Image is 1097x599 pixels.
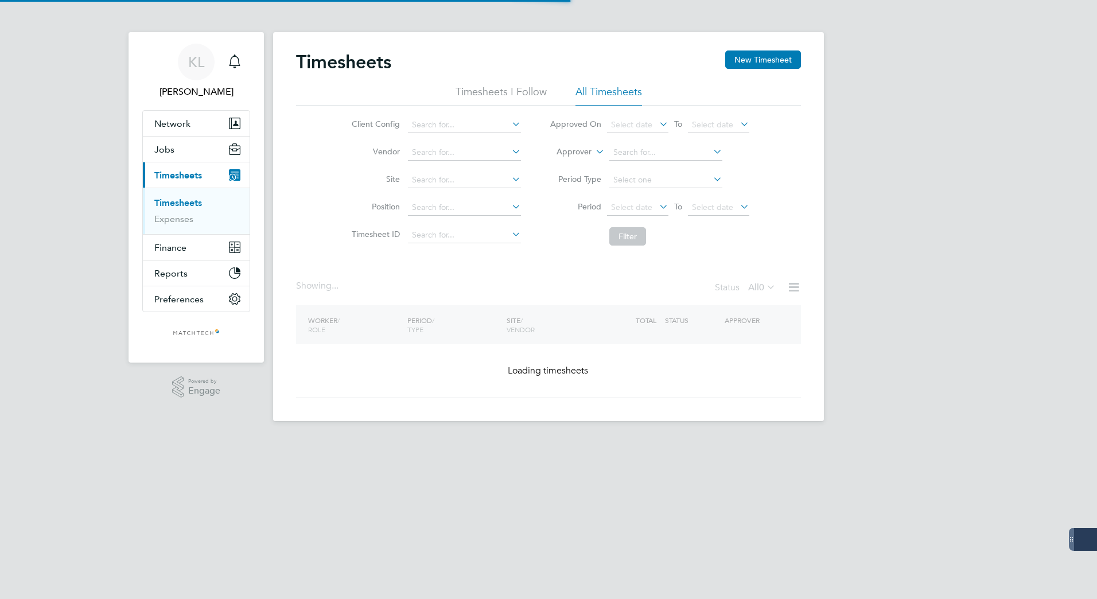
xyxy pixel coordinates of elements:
[692,119,733,130] span: Select date
[456,85,547,106] li: Timesheets I Follow
[671,199,686,214] span: To
[348,201,400,212] label: Position
[143,137,250,162] button: Jobs
[154,213,193,224] a: Expenses
[609,172,722,188] input: Select one
[143,235,250,260] button: Finance
[154,144,174,155] span: Jobs
[129,32,264,363] nav: Main navigation
[188,386,220,396] span: Engage
[143,162,250,188] button: Timesheets
[550,201,601,212] label: Period
[348,229,400,239] label: Timesheet ID
[348,119,400,129] label: Client Config
[540,146,592,158] label: Approver
[671,116,686,131] span: To
[609,145,722,161] input: Search for...
[575,85,642,106] li: All Timesheets
[154,268,188,279] span: Reports
[188,55,204,69] span: KL
[143,188,250,234] div: Timesheets
[692,202,733,212] span: Select date
[550,174,601,184] label: Period Type
[609,227,646,246] button: Filter
[154,294,204,305] span: Preferences
[154,197,202,208] a: Timesheets
[296,280,341,292] div: Showing
[408,227,521,243] input: Search for...
[408,145,521,161] input: Search for...
[142,85,250,99] span: Karolina Linda
[408,172,521,188] input: Search for...
[725,50,801,69] button: New Timesheet
[348,174,400,184] label: Site
[154,118,190,129] span: Network
[715,280,778,296] div: Status
[332,280,339,291] span: ...
[611,202,652,212] span: Select date
[348,146,400,157] label: Vendor
[173,324,220,342] img: matchtech-logo-retina.png
[550,119,601,129] label: Approved On
[154,242,186,253] span: Finance
[408,200,521,216] input: Search for...
[188,376,220,386] span: Powered by
[143,260,250,286] button: Reports
[142,44,250,99] a: KL[PERSON_NAME]
[143,111,250,136] button: Network
[296,50,391,73] h2: Timesheets
[143,286,250,312] button: Preferences
[142,324,250,342] a: Go to home page
[408,117,521,133] input: Search for...
[748,282,776,293] label: All
[172,376,221,398] a: Powered byEngage
[154,170,202,181] span: Timesheets
[759,282,764,293] span: 0
[611,119,652,130] span: Select date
